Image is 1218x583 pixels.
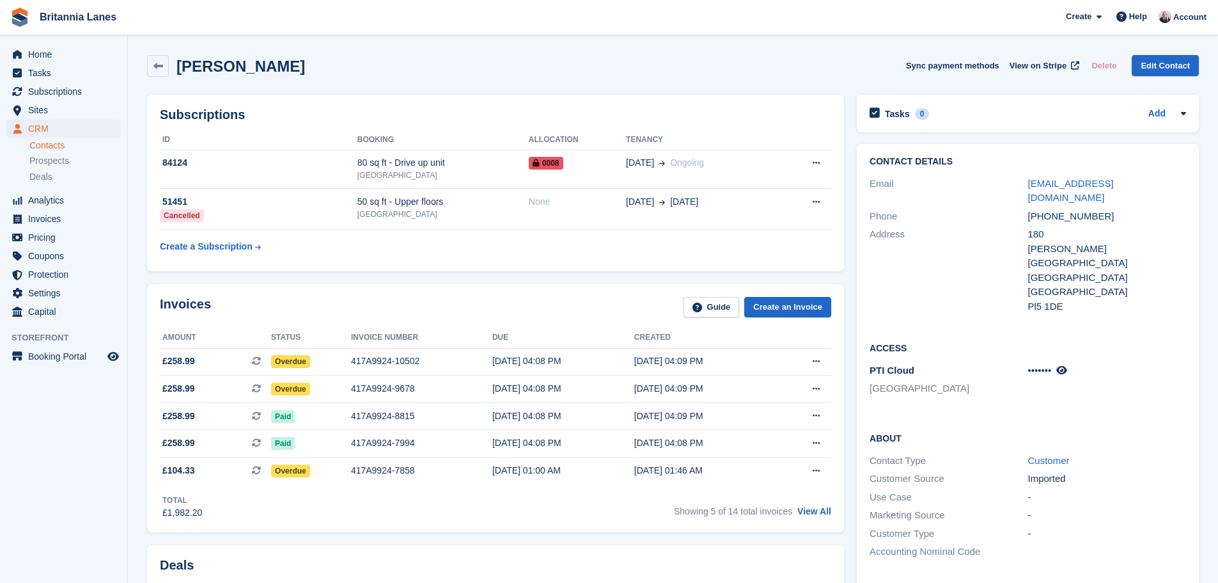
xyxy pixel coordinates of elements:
div: 0 [915,108,930,120]
a: menu [6,347,121,365]
span: Coupons [28,247,105,265]
span: Protection [28,266,105,284]
a: Preview store [105,349,121,364]
a: Prospects [29,154,121,168]
div: Accounting Nominal Code [870,545,1027,559]
li: [GEOGRAPHIC_DATA] [870,381,1027,396]
span: Overdue [271,383,310,395]
div: Contact Type [870,454,1027,468]
div: 51451 [160,195,357,209]
span: [DATE] [670,195,698,209]
div: [PERSON_NAME][GEOGRAPHIC_DATA] [1028,242,1186,271]
a: Britannia Lanes [35,6,121,28]
div: Imported [1028,472,1186,486]
span: Showing 5 of 14 total invoices [674,506,792,516]
div: None [529,195,626,209]
span: Create [1066,10,1091,23]
h2: [PERSON_NAME] [176,58,305,75]
span: [DATE] [626,195,654,209]
div: [DATE] 04:08 PM [634,436,776,450]
span: ••••••• [1028,365,1052,376]
div: Marketing Source [870,508,1027,523]
a: Deals [29,170,121,184]
div: [DATE] 04:08 PM [492,355,634,368]
span: Paid [271,437,295,450]
div: Pl5 1DE [1028,299,1186,314]
a: Create a Subscription [160,235,261,259]
span: Subscriptions [28,83,105,100]
div: Phone [870,209,1027,224]
div: - [1028,490,1186,505]
div: [DATE] 04:08 PM [492,436,634,450]
button: Sync payment methods [906,55,999,76]
div: [GEOGRAPHIC_DATA] [1028,285,1186,299]
a: Edit Contact [1132,55,1199,76]
span: £104.33 [162,464,195,477]
a: View on Stripe [1004,55,1082,76]
th: Allocation [529,130,626,150]
th: Booking [357,130,529,150]
div: [GEOGRAPHIC_DATA] [357,170,529,181]
a: Add [1148,107,1166,122]
a: menu [6,247,121,265]
span: Ongoing [670,157,704,168]
div: 417A9924-10502 [351,355,492,368]
button: Delete [1086,55,1121,76]
span: Settings [28,284,105,302]
h2: Contact Details [870,157,1186,167]
a: menu [6,210,121,228]
h2: Deals [160,558,194,573]
div: £1,982.20 [162,506,202,520]
div: Customer Type [870,527,1027,541]
span: Help [1129,10,1147,23]
span: Prospects [29,155,69,167]
span: Booking Portal [28,347,105,365]
div: Address [870,227,1027,314]
div: 417A9924-7994 [351,436,492,450]
th: Due [492,328,634,348]
span: Paid [271,410,295,423]
a: menu [6,191,121,209]
a: menu [6,101,121,119]
div: 50 sq ft - Upper floors [357,195,529,209]
div: Customer Source [870,472,1027,486]
div: [DATE] 04:09 PM [634,355,776,368]
h2: About [870,431,1186,444]
th: Amount [160,328,271,348]
a: menu [6,64,121,82]
th: Created [634,328,776,348]
div: 417A9924-9678 [351,382,492,395]
th: ID [160,130,357,150]
h2: Invoices [160,297,211,318]
span: Overdue [271,465,310,477]
div: Email [870,177,1027,205]
a: [EMAIL_ADDRESS][DOMAIN_NAME] [1028,178,1114,204]
span: View on Stripe [1010,60,1066,72]
div: 84124 [160,156,357,170]
a: menu [6,83,121,100]
div: - [1028,527,1186,541]
a: menu [6,284,121,302]
th: Invoice number [351,328,492,348]
div: [DATE] 04:09 PM [634,410,776,423]
div: [GEOGRAPHIC_DATA] [1028,271,1186,285]
a: menu [6,228,121,246]
a: Create an Invoice [744,297,831,318]
th: Status [271,328,351,348]
span: 0008 [529,157,563,170]
a: menu [6,266,121,284]
div: [PHONE_NUMBER] [1028,209,1186,224]
a: menu [6,120,121,138]
span: £258.99 [162,355,195,368]
div: [GEOGRAPHIC_DATA] [357,209,529,220]
span: Invoices [28,210,105,228]
div: 80 sq ft - Drive up unit [357,156,529,170]
div: [DATE] 04:08 PM [492,410,634,423]
div: Cancelled [160,209,204,222]
a: Customer [1028,455,1070,466]
span: Overdue [271,355,310,368]
h2: Access [870,341,1186,354]
span: Capital [28,303,105,321]
h2: Tasks [885,108,910,120]
a: Guide [683,297,740,318]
